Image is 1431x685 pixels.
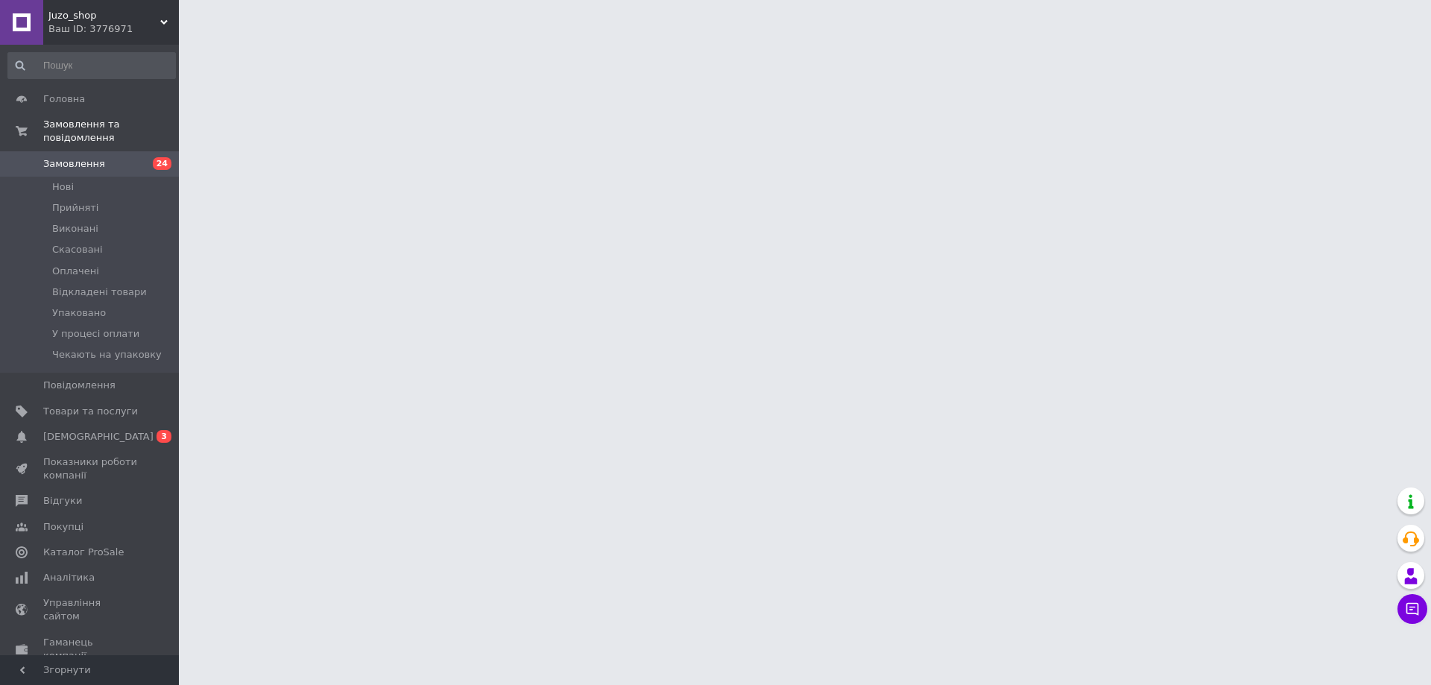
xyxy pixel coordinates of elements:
span: У процесі оплати [52,327,139,341]
span: Товари та послуги [43,405,138,418]
span: Управління сайтом [43,596,138,623]
div: Ваш ID: 3776971 [48,22,179,36]
span: Нові [52,180,74,194]
input: Пошук [7,52,176,79]
span: Аналітика [43,571,95,584]
span: Чекають на упаковку [52,348,162,362]
span: Прийняті [52,201,98,215]
span: Показники роботи компанії [43,455,138,482]
span: Повідомлення [43,379,116,392]
span: Упаковано [52,306,106,320]
button: Чат з покупцем [1397,594,1427,624]
span: Замовлення та повідомлення [43,118,179,145]
span: Головна [43,92,85,106]
span: Відгуки [43,494,82,508]
span: Замовлення [43,157,105,171]
span: Покупці [43,520,83,534]
span: Оплачені [52,265,99,278]
span: Гаманець компанії [43,636,138,663]
span: Juzo_shop [48,9,160,22]
span: Каталог ProSale [43,546,124,559]
span: 3 [157,430,171,443]
span: Скасовані [52,243,103,256]
span: Відкладені товари [52,285,147,299]
span: 24 [153,157,171,170]
span: [DEMOGRAPHIC_DATA] [43,430,154,443]
span: Виконані [52,222,98,236]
